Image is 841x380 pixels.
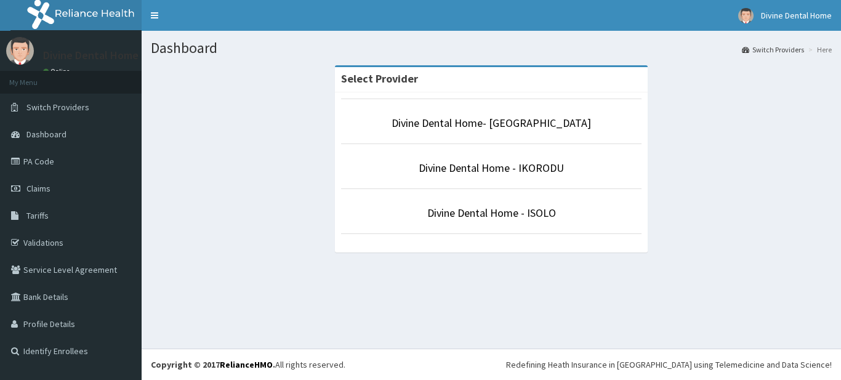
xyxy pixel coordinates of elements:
[151,40,832,56] h1: Dashboard
[742,44,804,55] a: Switch Providers
[341,71,418,86] strong: Select Provider
[220,359,273,370] a: RelianceHMO
[151,359,275,370] strong: Copyright © 2017 .
[805,44,832,55] li: Here
[26,183,50,194] span: Claims
[26,102,89,113] span: Switch Providers
[26,129,66,140] span: Dashboard
[26,210,49,221] span: Tariffs
[43,50,139,61] p: Divine Dental Home
[506,358,832,371] div: Redefining Heath Insurance in [GEOGRAPHIC_DATA] using Telemedicine and Data Science!
[6,37,34,65] img: User Image
[392,116,591,130] a: Divine Dental Home- [GEOGRAPHIC_DATA]
[427,206,556,220] a: Divine Dental Home - ISOLO
[738,8,754,23] img: User Image
[142,349,841,380] footer: All rights reserved.
[43,67,73,76] a: Online
[419,161,564,175] a: Divine Dental Home - IKORODU
[761,10,832,21] span: Divine Dental Home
